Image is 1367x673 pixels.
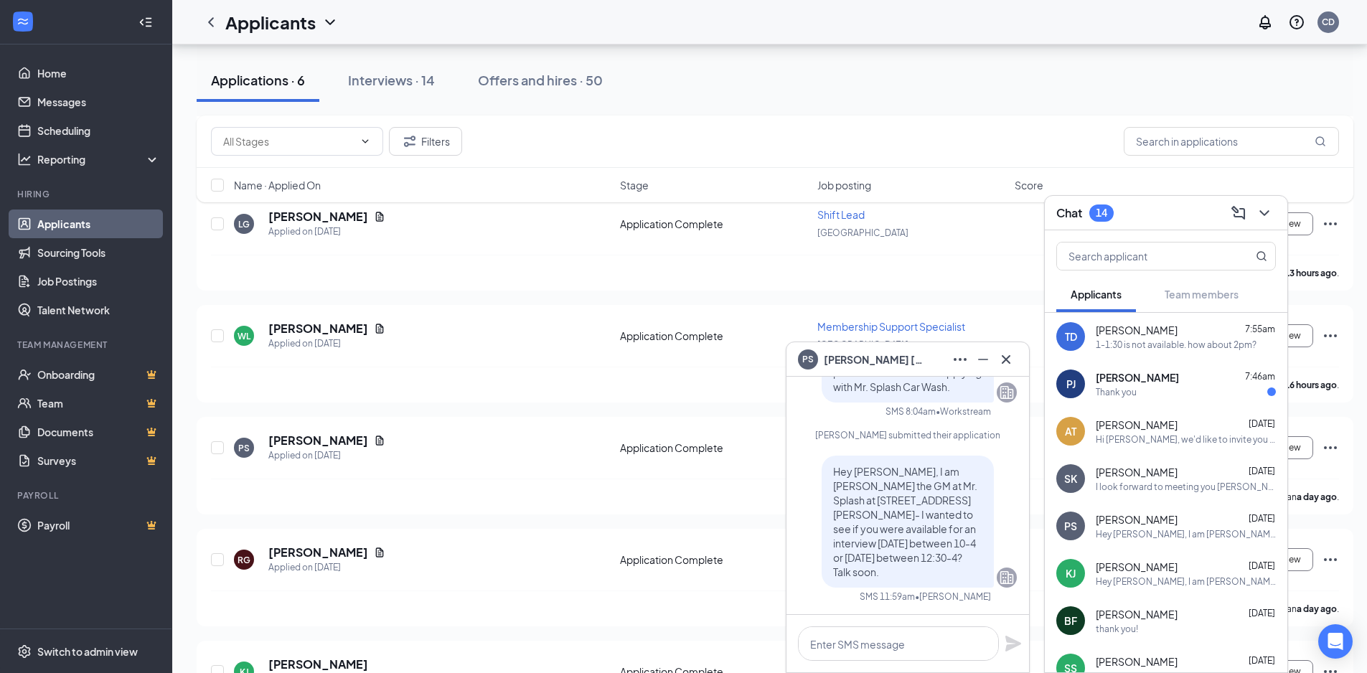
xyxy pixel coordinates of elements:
[1066,566,1076,580] div: KJ
[1322,16,1335,28] div: CD
[1064,471,1077,486] div: SK
[401,133,418,150] svg: Filter
[268,448,385,463] div: Applied on [DATE]
[238,442,250,454] div: PS
[37,88,160,116] a: Messages
[1071,288,1122,301] span: Applicants
[37,296,160,324] a: Talent Network
[1065,329,1077,344] div: TD
[833,465,977,578] span: Hey [PERSON_NAME], I am [PERSON_NAME] the GM at Mr. Splash at [STREET_ADDRESS][PERSON_NAME]- I wa...
[799,429,1017,441] div: [PERSON_NAME] submitted their application
[37,238,160,267] a: Sourcing Tools
[37,360,160,389] a: OnboardingCrown
[1284,380,1337,390] b: 16 hours ago
[268,656,368,672] h5: [PERSON_NAME]
[238,218,250,230] div: LG
[620,178,649,192] span: Stage
[1096,207,1107,219] div: 14
[268,545,368,560] h5: [PERSON_NAME]
[995,348,1018,371] button: Cross
[17,644,32,659] svg: Settings
[1249,655,1275,666] span: [DATE]
[374,323,385,334] svg: Document
[1318,624,1353,659] div: Open Intercom Messenger
[1256,204,1273,222] svg: ChevronDown
[389,127,462,156] button: Filter Filters
[348,71,435,89] div: Interviews · 14
[37,389,160,418] a: TeamCrown
[202,14,220,31] svg: ChevronLeft
[1096,418,1178,432] span: [PERSON_NAME]
[1249,513,1275,524] span: [DATE]
[1230,204,1247,222] svg: ComposeMessage
[268,225,385,239] div: Applied on [DATE]
[1057,243,1227,270] input: Search applicant
[374,547,385,558] svg: Document
[997,351,1015,368] svg: Cross
[952,351,969,368] svg: Ellipses
[1096,575,1276,588] div: Hey [PERSON_NAME], I am [PERSON_NAME] the GM at Mr. Splash at [STREET_ADDRESS][PERSON_NAME]- I wa...
[1288,14,1305,31] svg: QuestionInfo
[238,330,250,342] div: WL
[1249,560,1275,571] span: [DATE]
[138,15,153,29] svg: Collapse
[17,339,157,351] div: Team Management
[1056,205,1082,221] h3: Chat
[1005,635,1022,652] button: Plane
[268,560,385,575] div: Applied on [DATE]
[1245,324,1275,334] span: 7:55am
[1065,424,1076,438] div: AT
[974,351,992,368] svg: Minimize
[1064,613,1077,628] div: BF
[1064,519,1077,533] div: PS
[620,441,809,455] div: Application Complete
[620,552,809,567] div: Application Complete
[1227,202,1250,225] button: ComposeMessage
[321,14,339,31] svg: ChevronDown
[37,418,160,446] a: DocumentsCrown
[817,227,908,238] span: [GEOGRAPHIC_DATA]
[1096,560,1178,574] span: [PERSON_NAME]
[234,178,321,192] span: Name · Applied On
[860,590,915,603] div: SMS 11:59am
[268,321,368,336] h5: [PERSON_NAME]
[915,590,991,603] span: • [PERSON_NAME]
[998,384,1015,401] svg: Company
[37,446,160,475] a: SurveysCrown
[374,211,385,222] svg: Document
[17,489,157,502] div: Payroll
[824,352,924,367] span: [PERSON_NAME] [PERSON_NAME]
[1297,603,1337,614] b: a day ago
[238,554,250,566] div: RG
[1315,136,1326,147] svg: MagnifyingGlass
[17,188,157,200] div: Hiring
[817,320,965,333] span: Membership Support Specialist
[1245,371,1275,382] span: 7:46am
[1096,370,1179,385] span: [PERSON_NAME]
[374,435,385,446] svg: Document
[37,59,160,88] a: Home
[1322,215,1339,232] svg: Ellipses
[1256,14,1274,31] svg: Notifications
[1322,327,1339,344] svg: Ellipses
[1096,386,1137,398] div: Thank you
[1096,481,1276,493] div: I look forward to meeting you [PERSON_NAME] thank you
[1096,512,1178,527] span: [PERSON_NAME]
[37,152,161,166] div: Reporting
[1096,323,1178,337] span: [PERSON_NAME]
[37,267,160,296] a: Job Postings
[1096,607,1178,621] span: [PERSON_NAME]
[211,71,305,89] div: Applications · 6
[949,348,972,371] button: Ellipses
[1124,127,1339,156] input: Search in applications
[16,14,30,29] svg: WorkstreamLogo
[1096,654,1178,669] span: [PERSON_NAME]
[1322,551,1339,568] svg: Ellipses
[1322,439,1339,456] svg: Ellipses
[360,136,371,147] svg: ChevronDown
[1253,202,1276,225] button: ChevronDown
[37,210,160,238] a: Applicants
[1096,339,1256,351] div: 1-1:30 is not available. how about 2pm?
[225,10,316,34] h1: Applicants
